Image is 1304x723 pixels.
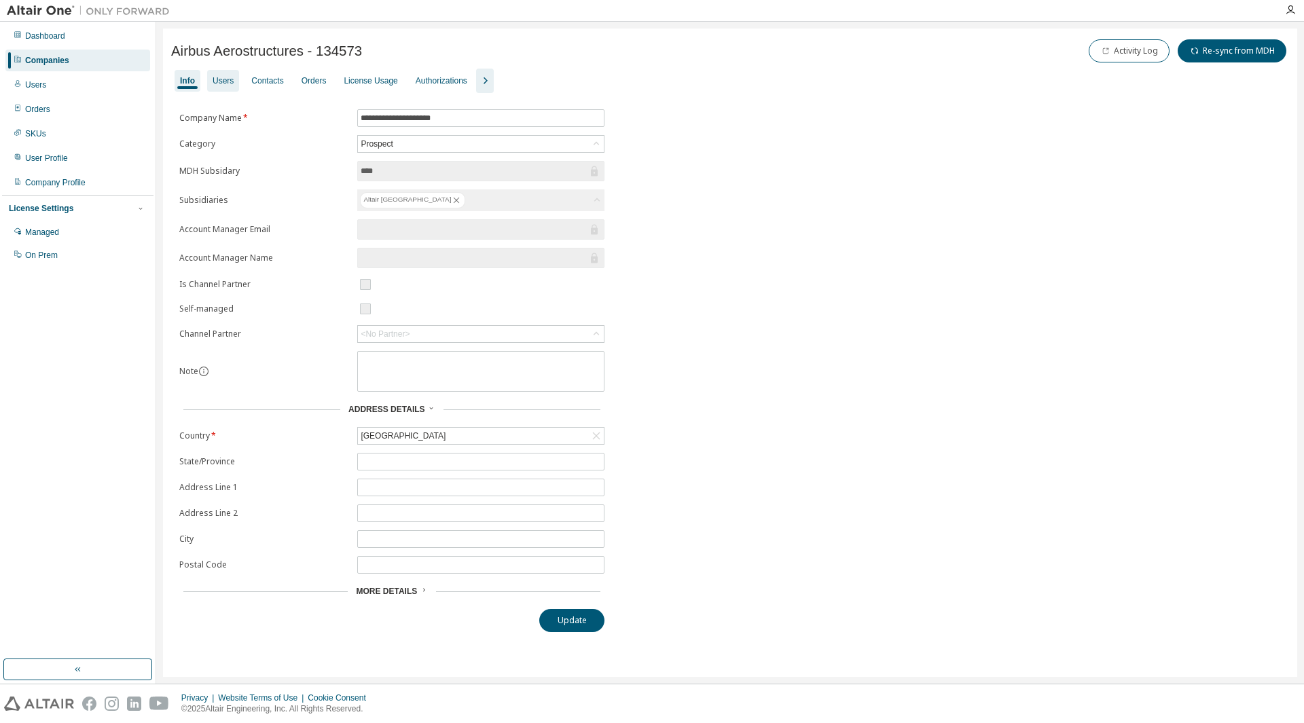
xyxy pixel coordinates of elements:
span: Airbus Aerostructures - 134573 [171,43,362,59]
div: Prospect [358,136,604,152]
label: City [179,534,349,544]
label: Channel Partner [179,329,349,339]
span: Address Details [348,405,424,414]
label: Account Manager Name [179,253,349,263]
div: Managed [25,227,59,238]
div: Website Terms of Use [218,692,308,703]
div: Prospect [359,136,395,151]
div: <No Partner> [358,326,604,342]
div: Altair [GEOGRAPHIC_DATA] [357,189,604,211]
label: Postal Code [179,559,349,570]
img: Altair One [7,4,177,18]
label: Subsidiaries [179,195,349,206]
div: Contacts [251,75,283,86]
label: Company Name [179,113,349,124]
div: Orders [25,104,50,115]
label: Category [179,138,349,149]
div: Altair [GEOGRAPHIC_DATA] [360,192,465,208]
img: altair_logo.svg [4,697,74,711]
div: Authorizations [416,75,467,86]
img: linkedin.svg [127,697,141,711]
label: Country [179,430,349,441]
div: Company Profile [25,177,86,188]
div: Orders [302,75,327,86]
img: instagram.svg [105,697,119,711]
div: License Settings [9,203,73,214]
p: © 2025 Altair Engineering, Inc. All Rights Reserved. [181,703,374,715]
div: [GEOGRAPHIC_DATA] [359,428,448,443]
label: MDH Subsidary [179,166,349,177]
button: Re-sync from MDH [1178,39,1286,62]
div: License Usage [344,75,397,86]
label: Self-managed [179,303,349,314]
img: youtube.svg [149,697,169,711]
div: Info [180,75,195,86]
button: Activity Log [1089,39,1170,62]
div: [GEOGRAPHIC_DATA] [358,428,604,444]
label: Address Line 1 [179,482,349,493]
label: Address Line 2 [179,508,349,519]
label: Note [179,365,198,377]
div: Users [213,75,234,86]
div: User Profile [25,153,68,164]
div: Users [25,79,46,90]
div: <No Partner> [361,329,410,339]
label: State/Province [179,456,349,467]
div: SKUs [25,128,46,139]
div: On Prem [25,250,58,261]
div: Privacy [181,692,218,703]
div: Companies [25,55,69,66]
button: information [198,366,209,377]
label: Is Channel Partner [179,279,349,290]
span: More Details [356,587,417,596]
button: Update [539,609,604,632]
div: Dashboard [25,31,65,41]
div: Cookie Consent [308,692,374,703]
label: Account Manager Email [179,224,349,235]
img: facebook.svg [82,697,96,711]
